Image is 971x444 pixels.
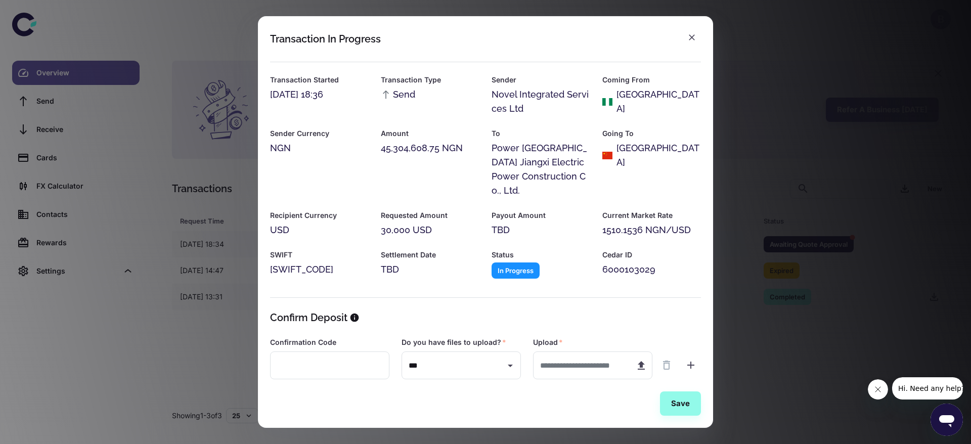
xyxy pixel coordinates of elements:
[492,210,590,221] h6: Payout Amount
[868,379,888,399] iframe: Close message
[602,262,701,277] div: 6000103029
[381,210,479,221] h6: Requested Amount
[270,210,369,221] h6: Recipient Currency
[270,310,347,325] h5: Confirm Deposit
[270,87,369,102] div: [DATE] 18:36
[270,33,381,45] div: Transaction In Progress
[270,223,369,237] div: USD
[381,128,479,139] h6: Amount
[270,74,369,85] h6: Transaction Started
[892,377,963,399] iframe: Message from company
[270,249,369,260] h6: SWIFT
[270,337,336,347] label: Confirmation Code
[616,87,701,116] div: [GEOGRAPHIC_DATA]
[492,74,590,85] h6: Sender
[616,141,701,169] div: [GEOGRAPHIC_DATA]
[533,337,563,347] label: Upload
[381,262,479,277] div: TBD
[402,337,506,347] label: Do you have files to upload?
[381,87,415,102] span: Send
[492,265,540,276] span: In Progress
[602,210,701,221] h6: Current Market Rate
[660,391,701,416] button: Save
[381,223,479,237] div: 30,000 USD
[503,359,517,373] button: Open
[381,249,479,260] h6: Settlement Date
[381,141,479,155] div: 45,304,608.75 NGN
[931,404,963,436] iframe: Button to launch messaging window
[602,249,701,260] h6: Cedar ID
[602,128,701,139] h6: Going To
[492,223,590,237] div: TBD
[492,141,590,198] div: Power [GEOGRAPHIC_DATA] Jiangxi Electric Power Construction Co., Ltd.
[492,128,590,139] h6: To
[492,87,590,116] div: Novel Integrated Services Ltd
[6,7,73,15] span: Hi. Need any help?
[270,128,369,139] h6: Sender Currency
[492,249,590,260] h6: Status
[381,74,479,85] h6: Transaction Type
[270,262,369,277] div: [SWIFT_CODE]
[270,141,369,155] div: NGN
[602,223,701,237] div: 1510.1536 NGN/USD
[602,74,701,85] h6: Coming From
